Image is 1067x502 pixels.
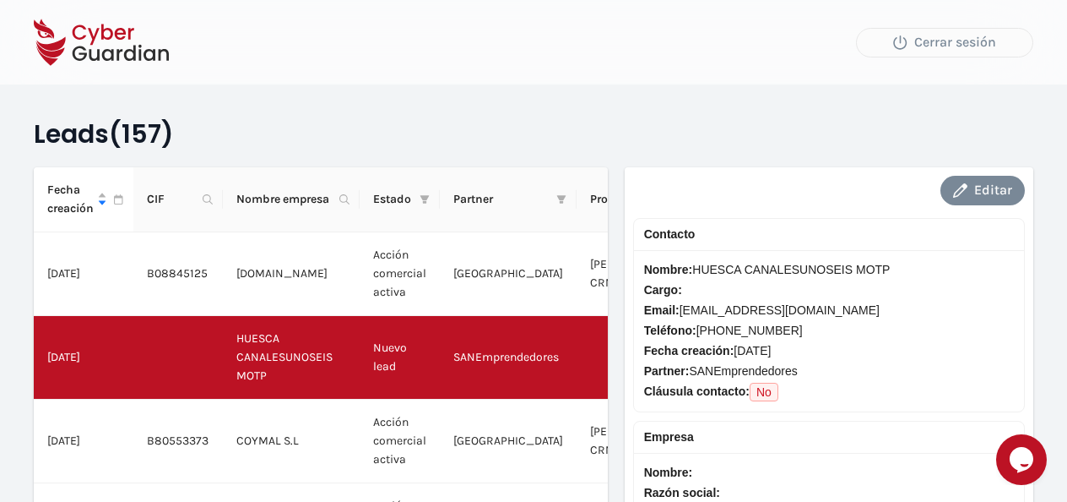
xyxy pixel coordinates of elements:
[223,316,360,400] td: HUESCA CANALESUNOSEIS MOTP
[34,118,1033,150] h2: Leads (157)
[940,176,1025,205] button: Editar
[644,303,680,317] strong: Email:
[553,187,570,212] span: filter
[47,350,80,364] span: [DATE]
[236,190,333,209] span: Nombre empresa
[644,324,696,337] strong: Teléfono:
[644,341,1014,360] span: [DATE]
[223,232,360,316] td: [DOMAIN_NAME]
[590,190,668,209] span: Propietario
[644,486,720,499] strong: Razón social:
[416,187,433,212] span: filter
[47,434,80,448] span: [DATE]
[453,190,550,209] span: Partner
[133,400,223,483] td: B80553373
[644,385,750,398] strong: Cláusula contacto:
[644,344,734,357] strong: Fecha creación:
[147,190,196,209] span: CIF
[644,283,682,297] strong: Cargo:
[644,263,693,276] strong: Nombre:
[577,400,695,483] td: [PERSON_NAME] CRM Pro SP
[133,232,223,316] td: B08845125
[644,321,1014,340] span: [PHONE_NUMBER]
[644,466,693,479] strong: Nombre:
[360,400,440,483] td: Acción comercial activa
[644,225,1014,243] div: Contacto
[953,180,1012,200] div: Editar
[440,400,577,483] td: [GEOGRAPHIC_DATA]
[47,181,94,218] span: Fecha creación
[373,190,413,209] span: Estado
[440,316,577,400] td: SANEmprendedores
[360,232,440,316] td: Acción comercial activa
[360,316,440,400] td: Nuevo lead
[856,28,1033,57] button: Cerrar sesión
[644,301,1014,319] span: [EMAIL_ADDRESS][DOMAIN_NAME]
[223,400,360,483] td: COYMAL S.L
[750,383,778,401] span: No
[644,364,690,378] strong: Partner:
[440,232,577,316] td: [GEOGRAPHIC_DATA]
[644,260,1014,279] span: HUESCA CANALESUNOSEIS MOTP
[577,232,695,316] td: [PERSON_NAME] CRM Pro SP
[556,194,566,205] span: filter
[869,32,1020,52] div: Cerrar sesión
[644,428,1014,446] div: Empresa
[34,167,133,232] th: Fecha creación
[47,266,80,281] span: [DATE]
[644,362,1014,380] span: SANEmprendedores
[996,434,1050,485] iframe: chat widget
[420,194,430,205] span: filter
